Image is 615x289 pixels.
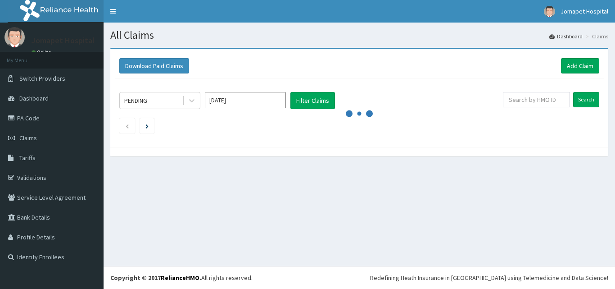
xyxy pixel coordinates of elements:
svg: audio-loading [346,100,373,127]
div: Redefining Heath Insurance in [GEOGRAPHIC_DATA] using Telemedicine and Data Science! [370,273,608,282]
span: Claims [19,134,37,142]
img: User Image [5,27,25,47]
a: RelianceHMO [161,274,199,282]
a: Dashboard [549,32,583,40]
input: Search [573,92,599,107]
li: Claims [583,32,608,40]
a: Add Claim [561,58,599,73]
span: Jomapet Hospital [561,7,608,15]
p: Jomapet Hospital [32,37,95,45]
span: Tariffs [19,154,36,162]
span: Dashboard [19,94,49,102]
h1: All Claims [110,29,608,41]
a: Previous page [125,122,129,130]
img: User Image [544,6,555,17]
input: Select Month and Year [205,92,286,108]
span: Switch Providers [19,74,65,83]
button: Download Paid Claims [119,58,189,73]
div: PENDING [124,96,147,105]
a: Online [32,49,53,55]
button: Filter Claims [290,92,335,109]
input: Search by HMO ID [503,92,570,107]
strong: Copyright © 2017 . [110,274,201,282]
footer: All rights reserved. [104,266,615,289]
a: Next page [145,122,149,130]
